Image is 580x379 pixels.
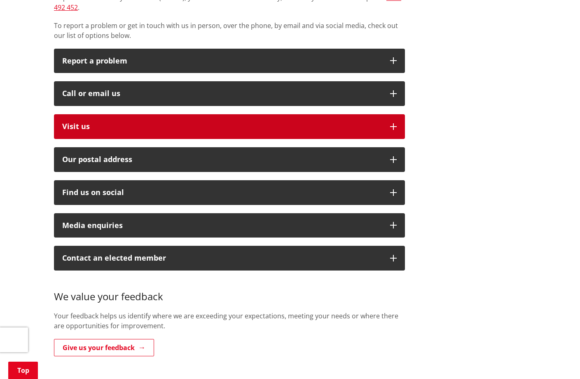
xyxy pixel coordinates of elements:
p: To report a problem or get in touch with us in person, over the phone, by email and via social me... [54,21,405,40]
button: Find us on social [54,180,405,205]
h2: Our postal address [62,155,382,164]
p: Visit us [62,122,382,131]
button: Contact an elected member [54,246,405,271]
button: Call or email us [54,81,405,106]
a: Top [8,362,38,379]
button: Our postal address [54,147,405,172]
iframe: Messenger Launcher [542,344,572,374]
div: Find us on social [62,188,382,197]
a: Give us your feedback [54,339,154,356]
button: Visit us [54,114,405,139]
button: Report a problem [54,49,405,73]
h3: We value your feedback [54,279,405,303]
button: Media enquiries [54,213,405,238]
p: Contact an elected member [62,254,382,262]
div: Call or email us [62,89,382,98]
p: Report a problem [62,57,382,65]
div: Media enquiries [62,221,382,230]
p: Your feedback helps us identify where we are exceeding your expectations, meeting your needs or w... [54,311,405,331]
